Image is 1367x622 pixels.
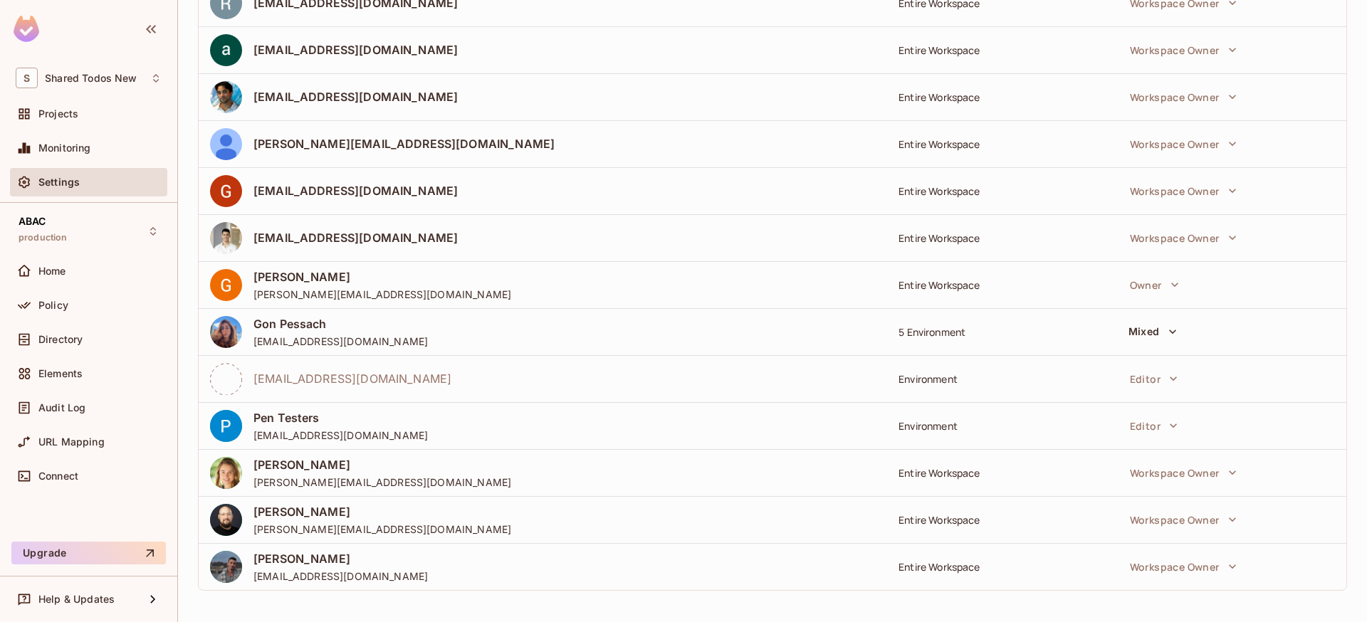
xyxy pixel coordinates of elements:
img: ACg8ocILcScH0Y-k-r-yiy-sGDy1ZkbmOMM9Lfwil0DDniPh=s96-c [210,410,242,442]
button: Editor [1123,364,1185,393]
span: Elements [38,368,83,379]
button: Workspace Owner [1123,505,1244,534]
span: Help & Updates [38,594,115,605]
div: Entire Workspace [899,466,1105,480]
button: Editor [1123,411,1185,440]
button: Upgrade [11,542,166,564]
img: AItbvmmz1zoI2Jj_IV0Mo8D-4IqJSpZ_TjlSsfYqQ4Tq=s96-c [210,222,242,254]
span: [PERSON_NAME][EMAIL_ADDRESS][DOMAIN_NAME] [253,475,511,489]
img: AItbvmlCmLTOcRWqO-fq4pdZ01sBVJFs-uuCPuftYie4=s96-c [210,175,242,207]
button: Owner [1123,270,1186,299]
button: Workspace Owner [1123,176,1244,205]
span: Workspace: Shared Todos New [45,73,137,84]
span: Pen Testers [253,410,428,426]
div: Entire Workspace [899,137,1105,151]
span: Policy [38,300,68,311]
span: Connect [38,470,78,482]
span: [PERSON_NAME] [253,457,511,473]
span: Settings [38,176,80,188]
span: [EMAIL_ADDRESS][DOMAIN_NAME] [253,334,428,348]
span: [PERSON_NAME] [253,551,428,566]
img: ACg8ocJAWMosHh3C6umzXhwI0BV2rPBc3GYYNlRr2b-uowVPnW4ve7M=s96-c [210,551,242,583]
span: [EMAIL_ADDRESS][DOMAIN_NAME] [253,42,458,58]
span: [PERSON_NAME] [253,269,511,285]
div: Entire Workspace [899,560,1105,574]
span: [EMAIL_ADDRESS][DOMAIN_NAME] [253,230,458,246]
span: [PERSON_NAME][EMAIL_ADDRESS][DOMAIN_NAME] [253,136,555,152]
img: AOh14Ghy9eWgshgNvb7ITSZoBA6Tcqsyp263keOzc0bS=s96-c [210,81,242,113]
span: [EMAIL_ADDRESS][DOMAIN_NAME] [253,89,458,105]
div: Entire Workspace [899,278,1105,292]
span: [PERSON_NAME][EMAIL_ADDRESS][DOMAIN_NAME] [253,288,511,301]
button: Workspace Owner [1123,552,1244,581]
button: Workspace Owner [1123,130,1244,158]
span: S [16,68,38,88]
span: [EMAIL_ADDRESS][DOMAIN_NAME] [253,428,428,442]
img: ACg8ocI23wP32u6pWsfmM3p1HV3oMmcdArbh4Lci4Vi9DtoQlA=s96-c [210,457,242,489]
span: production [19,232,68,243]
span: Home [38,265,66,277]
button: Workspace Owner [1123,458,1244,487]
div: Entire Workspace [899,43,1105,57]
button: Workspace Owner [1123,36,1244,64]
img: ACg8ocJyBS-37UJCD4FO13iHM6cloQH2jo_KSy9jyMsnd-Vc=s96-c [210,504,242,536]
span: Directory [38,334,83,345]
img: AEdFTp4fCN1DSc9fqEsnG7cHffJl_X6SvJs6j6jTM8Ei=s96-c [210,269,242,301]
div: Entire Workspace [899,513,1105,527]
span: [PERSON_NAME][EMAIL_ADDRESS][DOMAIN_NAME] [253,522,511,536]
button: Mixed [1123,320,1183,343]
img: SReyMgAAAABJRU5ErkJggg== [14,16,39,42]
div: 5 Environment [899,325,1105,339]
img: AOh14Gj4E3vROTFU-e25MM_pLRQwDUVby5mCR2I2Omfz=s96-c [210,128,242,160]
span: Gon Pessach [253,316,428,332]
span: [EMAIL_ADDRESS][DOMAIN_NAME] [253,183,458,199]
div: Entire Workspace [899,231,1105,245]
span: URL Mapping [38,436,105,448]
div: Environment [899,372,1105,386]
span: [EMAIL_ADDRESS][DOMAIN_NAME] [253,569,428,583]
button: Workspace Owner [1123,223,1244,252]
span: Projects [38,108,78,120]
div: Entire Workspace [899,184,1105,198]
span: Monitoring [38,142,91,154]
div: Environment [899,419,1105,433]
button: Workspace Owner [1123,83,1244,111]
div: Entire Workspace [899,90,1105,104]
span: ABAC [19,216,46,227]
span: Audit Log [38,402,85,413]
img: AGNmyxYm1z1XCfXVUJS6Ua94sHIB7dCofLv80dz3hLyrsg=s96-c [210,316,242,348]
img: AATXAJzOSvt_gWZcXSHOj8lFOQIKkReb8hTTtCNAy9aa=s96-c [210,34,242,66]
span: [EMAIL_ADDRESS][DOMAIN_NAME] [253,371,451,386]
span: [PERSON_NAME] [253,504,511,520]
